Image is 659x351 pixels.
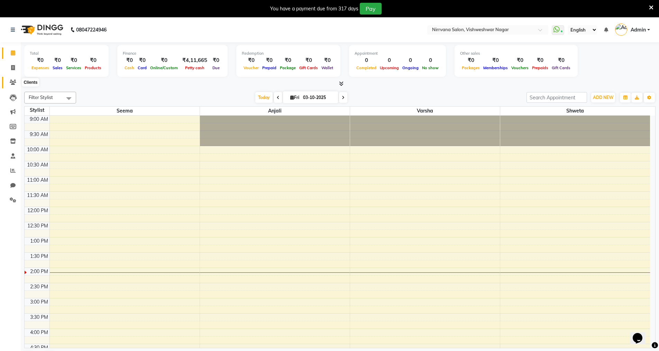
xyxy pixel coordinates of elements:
[460,51,572,56] div: Other sales
[148,65,180,70] span: Online/Custom
[289,95,301,100] span: Fri
[355,56,378,64] div: 0
[50,107,200,115] span: Seema
[591,93,615,102] button: ADD NEW
[298,65,320,70] span: Gift Cards
[401,56,420,64] div: 0
[30,51,103,56] div: Total
[28,116,49,123] div: 9:00 AM
[64,65,83,70] span: Services
[83,56,103,64] div: ₹0
[210,56,222,64] div: ₹0
[260,56,278,64] div: ₹0
[510,65,530,70] span: Vouchers
[28,131,49,138] div: 9:30 AM
[29,314,49,321] div: 3:30 PM
[18,20,65,39] img: logo
[123,56,136,64] div: ₹0
[420,65,440,70] span: No show
[593,95,613,100] span: ADD NEW
[615,24,627,36] img: Admin
[51,56,64,64] div: ₹0
[211,65,221,70] span: Due
[76,20,107,39] b: 08047224946
[630,323,652,344] iframe: chat widget
[64,56,83,64] div: ₹0
[123,51,222,56] div: Finance
[29,253,49,260] div: 1:30 PM
[29,298,49,306] div: 3:00 PM
[360,3,382,15] button: Pay
[180,56,210,64] div: ₹4,11,665
[22,78,39,87] div: Clients
[123,65,136,70] span: Cash
[136,56,148,64] div: ₹0
[29,237,49,245] div: 1:00 PM
[242,56,260,64] div: ₹0
[29,94,53,100] span: Filter Stylist
[500,107,650,115] span: Shweta
[51,65,64,70] span: Sales
[260,65,278,70] span: Prepaid
[378,56,401,64] div: 0
[401,65,420,70] span: Ongoing
[420,56,440,64] div: 0
[298,56,320,64] div: ₹0
[30,56,51,64] div: ₹0
[26,222,49,229] div: 12:30 PM
[26,177,49,184] div: 11:00 AM
[301,92,336,103] input: 2025-10-03
[460,56,482,64] div: ₹0
[530,65,550,70] span: Prepaids
[26,146,49,153] div: 10:00 AM
[278,65,298,70] span: Package
[83,65,103,70] span: Products
[631,26,646,34] span: Admin
[350,107,500,115] span: Varsha
[355,51,440,56] div: Appointment
[320,65,335,70] span: Wallet
[355,65,378,70] span: Completed
[482,56,510,64] div: ₹0
[242,51,335,56] div: Redemption
[242,65,260,70] span: Voucher
[29,268,49,275] div: 2:00 PM
[26,161,49,169] div: 10:30 AM
[136,65,148,70] span: Card
[270,5,358,12] div: You have a payment due from 317 days
[30,65,51,70] span: Expenses
[460,65,482,70] span: Packages
[200,107,350,115] span: Anjali
[29,329,49,336] div: 4:00 PM
[26,207,49,214] div: 12:00 PM
[26,192,49,199] div: 11:30 AM
[183,65,206,70] span: Petty cash
[510,56,530,64] div: ₹0
[550,56,572,64] div: ₹0
[378,65,401,70] span: Upcoming
[550,65,572,70] span: Gift Cards
[530,56,550,64] div: ₹0
[320,56,335,64] div: ₹0
[29,283,49,290] div: 2:30 PM
[148,56,180,64] div: ₹0
[278,56,298,64] div: ₹0
[482,65,510,70] span: Memberships
[527,92,587,103] input: Search Appointment
[255,92,273,103] span: Today
[25,107,49,114] div: Stylist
